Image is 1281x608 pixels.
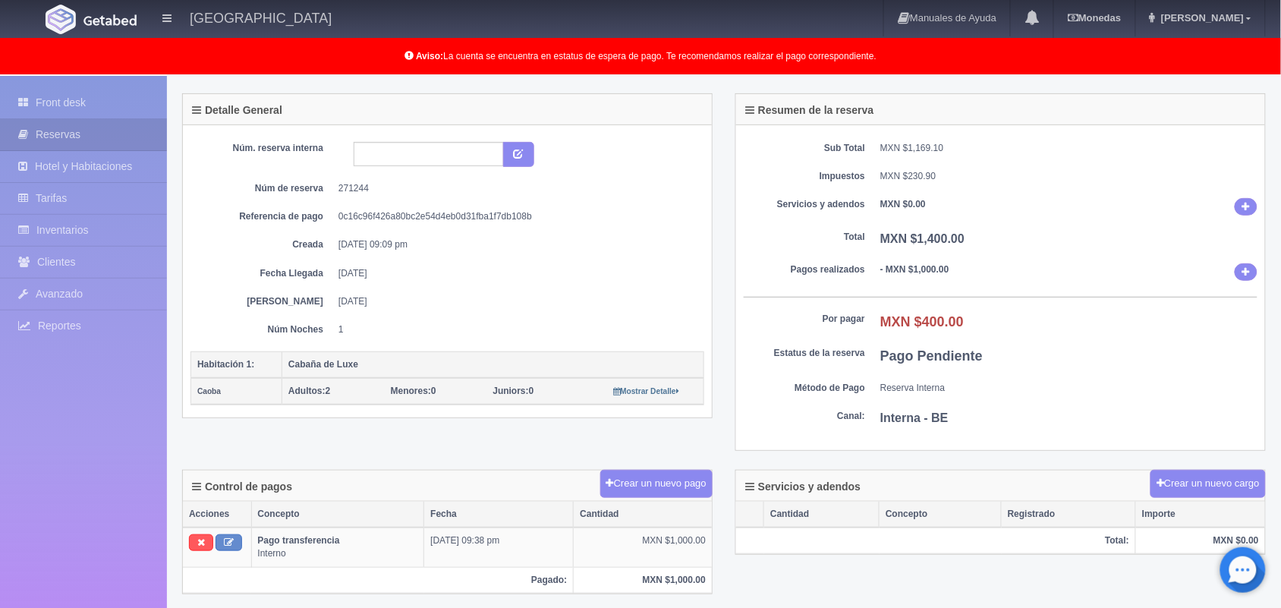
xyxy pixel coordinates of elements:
[600,470,713,498] button: Crear un nuevo pago
[190,8,332,27] h4: [GEOGRAPHIC_DATA]
[424,502,574,528] th: Fecha
[288,386,326,396] strong: Adultos:
[416,51,443,61] b: Aviso:
[183,502,251,528] th: Acciones
[880,502,1002,528] th: Concepto
[736,528,1136,554] th: Total:
[493,386,529,396] strong: Juniors:
[46,5,76,34] img: Getabed
[1002,502,1136,528] th: Registrado
[338,267,693,280] dd: [DATE]
[338,182,693,195] dd: 271244
[1136,502,1265,528] th: Importe
[744,263,865,276] dt: Pagos realizados
[282,351,704,378] th: Cabaña de Luxe
[258,535,340,546] b: Pago transferencia
[1068,12,1121,24] b: Monedas
[192,105,282,116] h4: Detalle General
[202,142,323,155] dt: Núm. reserva interna
[880,382,1257,395] dd: Reserva Interna
[202,295,323,308] dt: [PERSON_NAME]
[880,232,965,245] b: MXN $1,400.00
[251,528,424,567] td: Interno
[391,386,431,396] strong: Menores:
[202,267,323,280] dt: Fecha Llegada
[764,502,880,528] th: Cantidad
[744,142,865,155] dt: Sub Total
[744,231,865,244] dt: Total
[574,567,712,593] th: MXN $1,000.00
[338,210,693,223] dd: 0c16c96f426a80bc2e54d4eb0d31fba1f7db108b
[1157,12,1244,24] span: [PERSON_NAME]
[744,382,865,395] dt: Método de Pago
[391,386,436,396] span: 0
[574,528,712,567] td: MXN $1,000.00
[183,567,574,593] th: Pagado:
[338,238,693,251] dd: [DATE] 09:09 pm
[197,359,254,370] b: Habitación 1:
[880,142,1257,155] dd: MXN $1,169.10
[880,314,964,329] b: MXN $400.00
[202,323,323,336] dt: Núm Noches
[744,170,865,183] dt: Impuestos
[83,14,137,26] img: Getabed
[251,502,424,528] th: Concepto
[192,481,292,493] h4: Control de pagos
[338,295,693,308] dd: [DATE]
[338,323,693,336] dd: 1
[880,411,949,424] b: Interna - BE
[202,238,323,251] dt: Creada
[197,387,221,395] small: Caoba
[744,313,865,326] dt: Por pagar
[202,210,323,223] dt: Referencia de pago
[1150,470,1266,498] button: Crear un nuevo cargo
[745,105,874,116] h4: Resumen de la reserva
[880,348,983,364] b: Pago Pendiente
[880,199,926,209] b: MXN $0.00
[202,182,323,195] dt: Núm de reserva
[745,481,861,493] h4: Servicios y adendos
[1136,528,1265,554] th: MXN $0.00
[574,502,712,528] th: Cantidad
[424,528,574,567] td: [DATE] 09:38 pm
[288,386,330,396] span: 2
[880,170,1257,183] dd: MXN $230.90
[880,264,949,275] b: - MXN $1,000.00
[744,347,865,360] dt: Estatus de la reserva
[613,387,679,395] small: Mostrar Detalle
[744,410,865,423] dt: Canal:
[613,386,679,396] a: Mostrar Detalle
[493,386,534,396] span: 0
[744,198,865,211] dt: Servicios y adendos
